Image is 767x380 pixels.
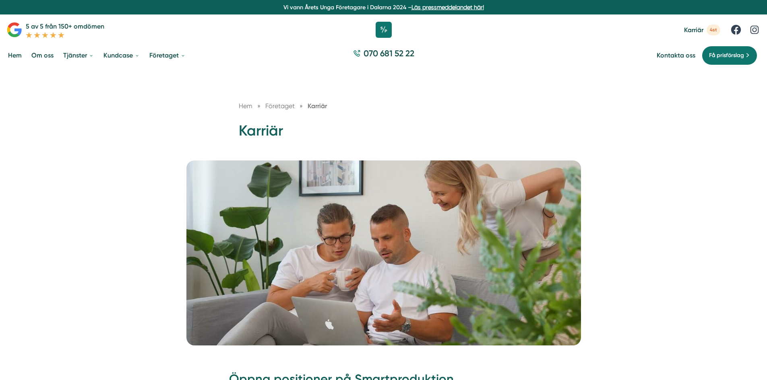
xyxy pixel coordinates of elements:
a: Kundcase [102,45,141,66]
a: Hem [239,102,252,110]
span: Karriär [684,26,703,34]
p: 5 av 5 från 150+ omdömen [26,21,104,31]
span: » [300,101,303,111]
a: Tjänster [62,45,95,66]
a: Karriär [308,102,327,110]
a: 070 681 52 22 [350,47,418,63]
span: Få prisförslag [709,51,744,60]
span: Företaget [265,102,295,110]
a: Om oss [30,45,55,66]
a: Hem [6,45,23,66]
p: Vi vann Årets Unga Företagare i Dalarna 2024 – [3,3,764,11]
a: Läs pressmeddelandet här! [411,4,484,10]
a: Karriär 4st [684,25,720,35]
a: Företaget [148,45,187,66]
a: Få prisförslag [702,46,757,65]
nav: Breadcrumb [239,101,529,111]
a: Företaget [265,102,296,110]
span: » [257,101,260,111]
img: Karriär [186,160,581,345]
a: Kontakta oss [657,51,695,59]
span: 4st [707,25,720,35]
span: 070 681 52 22 [364,47,414,59]
h1: Karriär [239,121,529,147]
